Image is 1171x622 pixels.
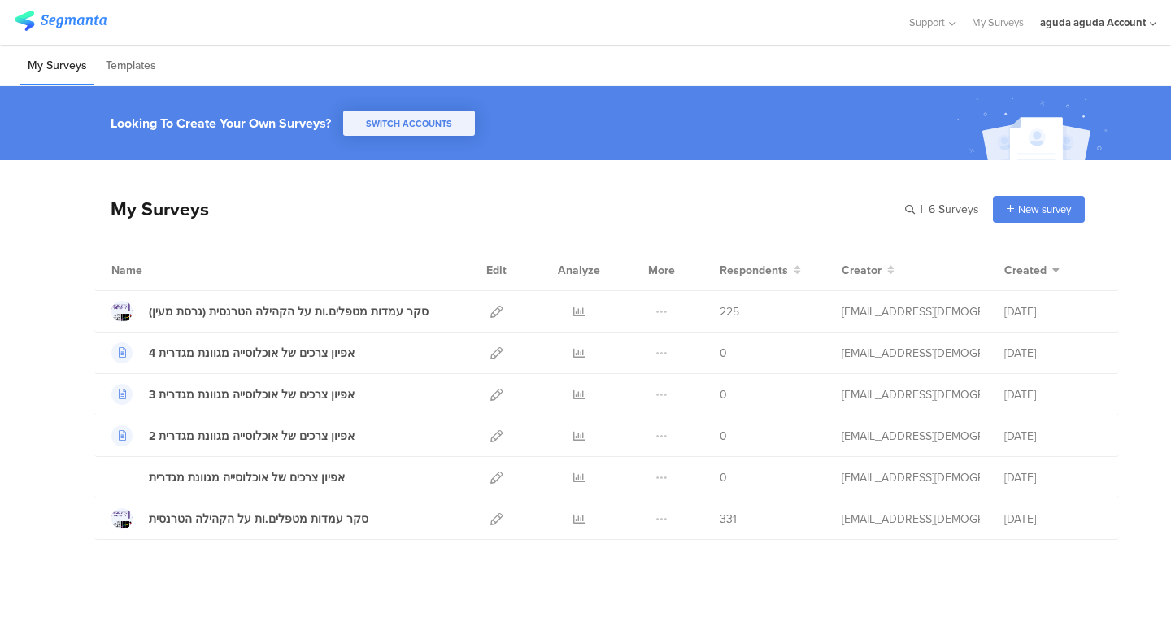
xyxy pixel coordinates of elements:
[720,262,788,279] span: Respondents
[644,250,679,290] div: More
[842,345,980,362] div: research@lgbt.org.il
[111,262,209,279] div: Name
[720,469,727,486] span: 0
[149,469,345,486] div: אפיון צרכים של אוכלוסייה מגוונת מגדרית
[1004,262,1060,279] button: Created
[555,250,603,290] div: Analyze
[111,467,345,488] a: אפיון צרכים של אוכלוסייה מגוונת מגדרית
[149,511,368,528] div: סקר עמדות מטפלים.ות על הקהילה הטרנסית
[842,428,980,445] div: research@lgbt.org.il
[842,386,980,403] div: research@lgbt.org.il
[149,386,355,403] div: 3 אפיון צרכים של אוכלוסייה מגוונת מגדרית
[1040,15,1146,30] div: aguda aguda Account
[720,345,727,362] span: 0
[842,262,895,279] button: Creator
[720,428,727,445] span: 0
[1004,345,1102,362] div: [DATE]
[149,303,429,320] div: סקר עמדות מטפלים.ות על הקהילה הטרנסית (גרסת מעין)
[1004,428,1102,445] div: [DATE]
[1004,303,1102,320] div: [DATE]
[1018,202,1071,217] span: New survey
[98,47,163,85] li: Templates
[111,508,368,529] a: סקר עמדות מטפלים.ות על הקהילה הטרנסית
[1004,262,1047,279] span: Created
[149,428,355,445] div: 2 אפיון צרכים של אוכלוסייה מגוונת מגדרית
[111,342,355,363] a: 4 אפיון צרכים של אוכלוסייה מגוונת מגדרית
[909,15,945,30] span: Support
[918,201,925,218] span: |
[1004,469,1102,486] div: [DATE]
[720,511,737,528] span: 331
[720,303,739,320] span: 225
[343,111,475,136] button: SWITCH ACCOUNTS
[111,114,331,133] div: Looking To Create Your Own Surveys?
[929,201,979,218] span: 6 Surveys
[479,250,514,290] div: Edit
[111,384,355,405] a: 3 אפיון צרכים של אוכלוסייה מגוונת מגדרית
[20,47,94,85] li: My Surveys
[842,303,980,320] div: digital@lgbt.org.il
[1004,386,1102,403] div: [DATE]
[15,11,107,31] img: segmanta logo
[842,469,980,486] div: research@lgbt.org.il
[149,345,355,362] div: 4 אפיון צרכים של אוכלוסייה מגוונת מגדרית
[94,195,209,223] div: My Surveys
[842,511,980,528] div: research@lgbt.org.il
[111,425,355,446] a: 2 אפיון צרכים של אוכלוסייה מגוונת מגדרית
[951,91,1118,165] img: create_account_image.svg
[1004,511,1102,528] div: [DATE]
[366,117,452,130] span: SWITCH ACCOUNTS
[720,386,727,403] span: 0
[720,262,801,279] button: Respondents
[842,262,882,279] span: Creator
[111,301,429,322] a: סקר עמדות מטפלים.ות על הקהילה הטרנסית (גרסת מעין)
